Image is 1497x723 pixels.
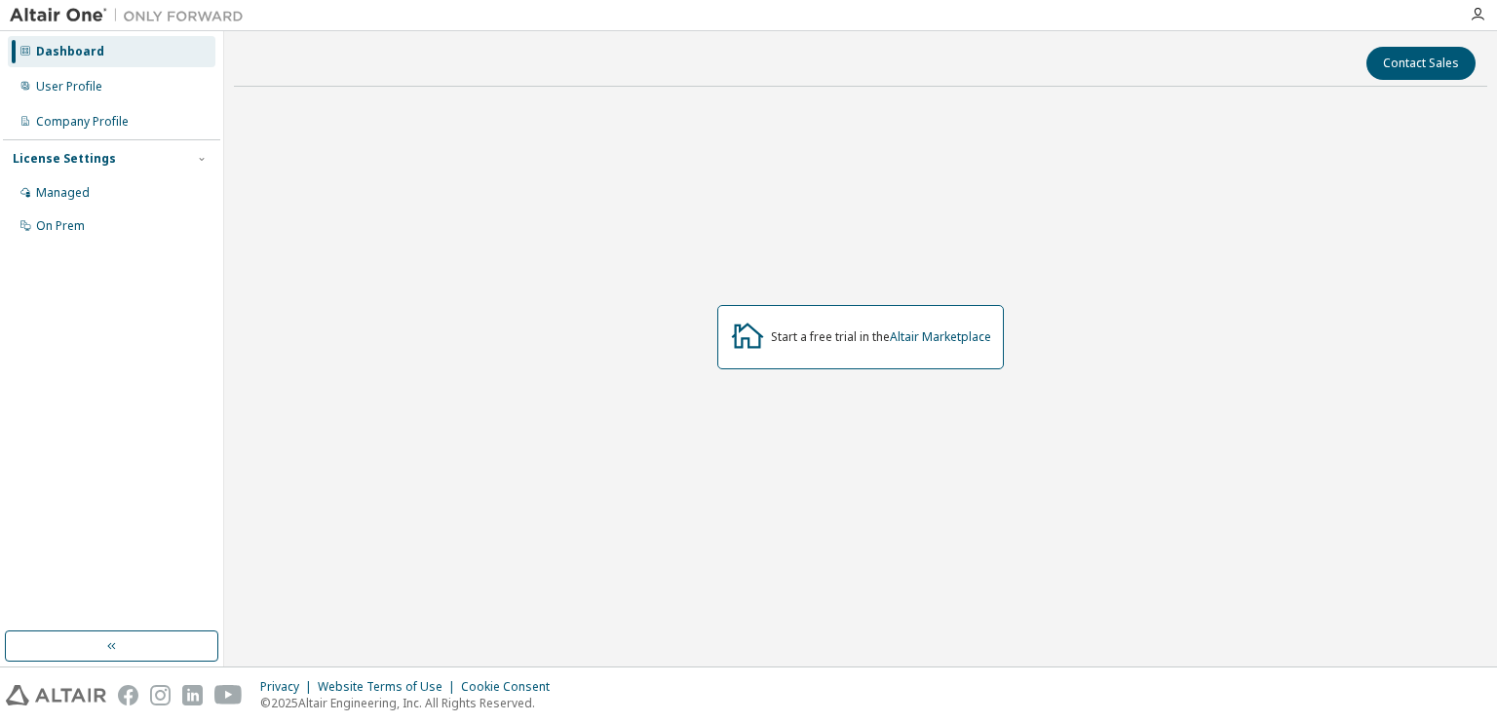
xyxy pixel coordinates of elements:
[118,685,138,705] img: facebook.svg
[10,6,253,25] img: Altair One
[1366,47,1476,80] button: Contact Sales
[182,685,203,705] img: linkedin.svg
[36,218,85,234] div: On Prem
[771,329,991,345] div: Start a free trial in the
[214,685,243,705] img: youtube.svg
[36,44,104,59] div: Dashboard
[260,679,318,695] div: Privacy
[13,151,116,167] div: License Settings
[461,679,561,695] div: Cookie Consent
[36,114,129,130] div: Company Profile
[36,79,102,95] div: User Profile
[260,695,561,711] p: © 2025 Altair Engineering, Inc. All Rights Reserved.
[150,685,171,705] img: instagram.svg
[890,328,991,345] a: Altair Marketplace
[36,185,90,201] div: Managed
[318,679,461,695] div: Website Terms of Use
[6,685,106,705] img: altair_logo.svg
